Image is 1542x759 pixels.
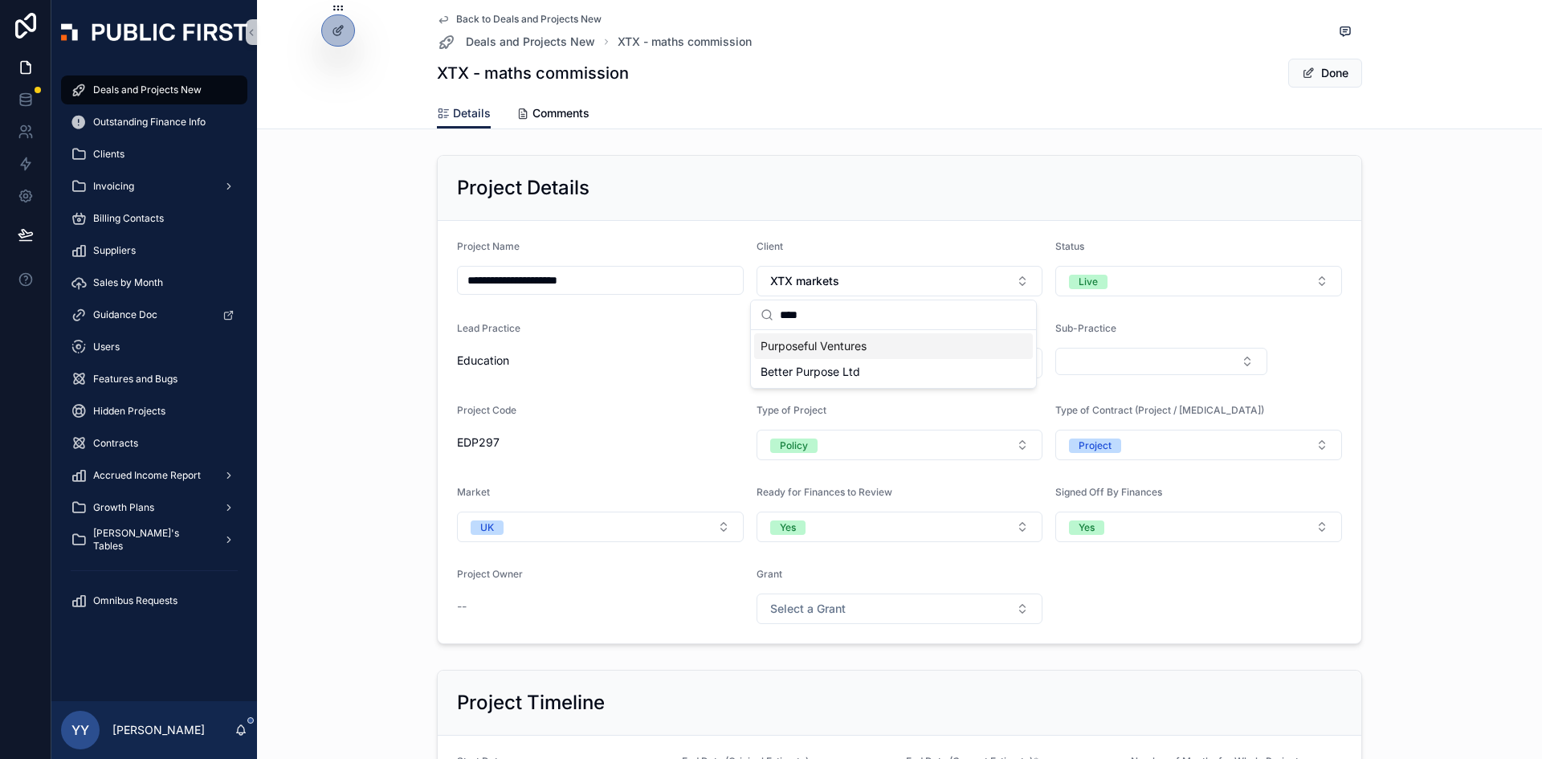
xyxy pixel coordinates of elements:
button: Select Button [1055,266,1342,296]
a: Outstanding Finance Info [61,108,247,137]
p: [PERSON_NAME] [112,722,205,738]
span: Comments [532,105,589,121]
span: Sub-Practice [1055,322,1116,334]
a: Sales by Month [61,268,247,297]
a: [PERSON_NAME]'s Tables [61,525,247,554]
h2: Project Details [457,175,589,201]
span: YY [71,720,89,740]
a: Suppliers [61,236,247,265]
button: Select Button [1055,512,1342,542]
a: Features and Bugs [61,365,247,394]
button: Done [1288,59,1362,88]
button: Select Button [757,512,1043,542]
span: Deals and Projects New [93,84,202,96]
span: Omnibus Requests [93,594,177,607]
span: Select a Grant [770,601,846,617]
a: Growth Plans [61,493,247,522]
span: Client [757,240,783,252]
span: Details [453,105,491,121]
span: Accrued Income Report [93,469,201,482]
button: Unselect UK [471,519,504,535]
a: XTX - maths commission [618,34,752,50]
div: Project [1079,439,1112,453]
span: Growth Plans [93,501,154,514]
span: Type of Project [757,404,826,416]
div: scrollable content [51,64,257,636]
span: EDP297 [457,435,744,451]
div: Policy [780,439,808,453]
span: Education [457,353,509,369]
span: Back to Deals and Projects New [456,13,602,26]
button: Select Button [757,266,1043,296]
span: Project Name [457,240,520,252]
span: Invoicing [93,180,134,193]
span: Guidance Doc [93,308,157,321]
a: Billing Contacts [61,204,247,233]
span: Project Code [457,404,516,416]
a: Deals and Projects New [437,32,595,51]
a: Hidden Projects [61,397,247,426]
span: [PERSON_NAME]'s Tables [93,527,210,553]
span: Type of Contract (Project / [MEDICAL_DATA]) [1055,404,1264,416]
span: Billing Contacts [93,212,164,225]
a: Omnibus Requests [61,586,247,615]
button: Unselect POLICY [770,437,818,453]
div: Suggestions [751,330,1036,388]
span: Project Owner [457,568,523,580]
span: -- [457,598,467,614]
a: Guidance Doc [61,300,247,329]
span: Clients [93,148,124,161]
a: Clients [61,140,247,169]
a: Details [437,99,491,129]
span: Sales by Month [93,276,163,289]
span: Hidden Projects [93,405,165,418]
a: Invoicing [61,172,247,201]
span: XTX markets [770,273,839,289]
button: Select Button [757,430,1043,460]
span: Market [457,486,490,498]
span: Suppliers [93,244,136,257]
button: Select Button [1055,348,1267,375]
span: Purposeful Ventures [761,338,867,354]
span: Users [93,341,120,353]
span: Features and Bugs [93,373,177,386]
span: Lead Practice [457,322,520,334]
a: Users [61,333,247,361]
a: Contracts [61,429,247,458]
h1: XTX - maths commission [437,62,629,84]
div: Live [1079,275,1098,289]
a: Accrued Income Report [61,461,247,490]
a: Comments [516,99,589,131]
span: Signed Off By Finances [1055,486,1162,498]
button: Select Button [1055,430,1342,460]
div: UK [480,520,494,535]
img: App logo [61,23,247,41]
span: Ready for Finances to Review [757,486,892,498]
span: Grant [757,568,782,580]
a: Deals and Projects New [61,75,247,104]
span: Contracts [93,437,138,450]
span: Status [1055,240,1084,252]
span: Deals and Projects New [466,34,595,50]
a: Back to Deals and Projects New [437,13,602,26]
h2: Project Timeline [457,690,605,716]
span: Better Purpose Ltd [761,364,860,380]
button: Select Button [757,594,1043,624]
span: Outstanding Finance Info [93,116,206,129]
div: Yes [1079,520,1095,535]
div: Yes [780,520,796,535]
button: Select Button [457,512,744,542]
